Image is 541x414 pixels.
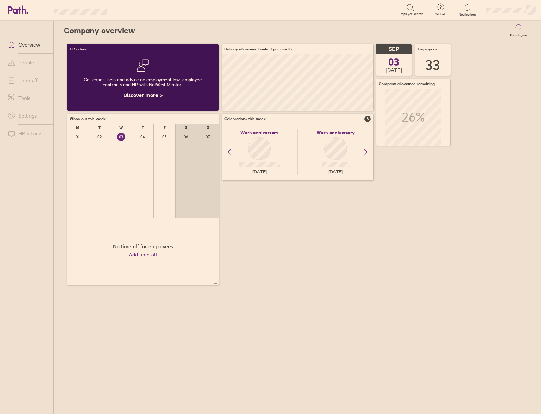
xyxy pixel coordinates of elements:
[240,130,278,135] span: Work anniversary
[3,127,53,140] a: HR advice
[379,82,435,86] span: Company allowance remaining
[113,243,173,249] div: No time off for employees
[185,126,187,130] div: S
[70,47,88,51] span: HR advice
[328,169,343,174] span: [DATE]
[425,57,440,73] div: 33
[3,56,53,69] a: People
[70,117,106,121] span: Who's out this week
[124,7,140,12] div: Search
[389,46,399,53] span: SEP
[506,21,531,41] button: Reset layout
[317,130,355,135] span: Work anniversary
[129,252,157,257] a: Add time off
[76,126,79,130] div: M
[123,92,163,98] a: Discover more >
[164,126,166,130] div: F
[3,92,53,104] a: Tools
[430,12,451,16] span: Get help
[98,126,101,130] div: T
[207,126,209,130] div: S
[388,57,400,67] span: 03
[252,169,267,174] span: [DATE]
[64,21,135,41] h2: Company overview
[142,126,144,130] div: T
[72,72,214,92] div: Get expert help and advice on employment law, employee contracts and HR with NatWest Mentor.
[506,32,531,37] label: Reset layout
[224,117,266,121] span: Celebrations this week
[3,109,53,122] a: Settings
[386,67,402,73] span: [DATE]
[3,38,53,51] a: Overview
[224,47,292,51] span: Holiday allowance booked per month
[119,126,123,130] div: W
[457,13,478,16] span: Notifications
[3,74,53,87] a: Time off
[399,12,423,16] span: Employee search
[364,116,371,122] span: 3
[418,47,437,51] span: Employees
[457,3,478,16] a: Notifications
